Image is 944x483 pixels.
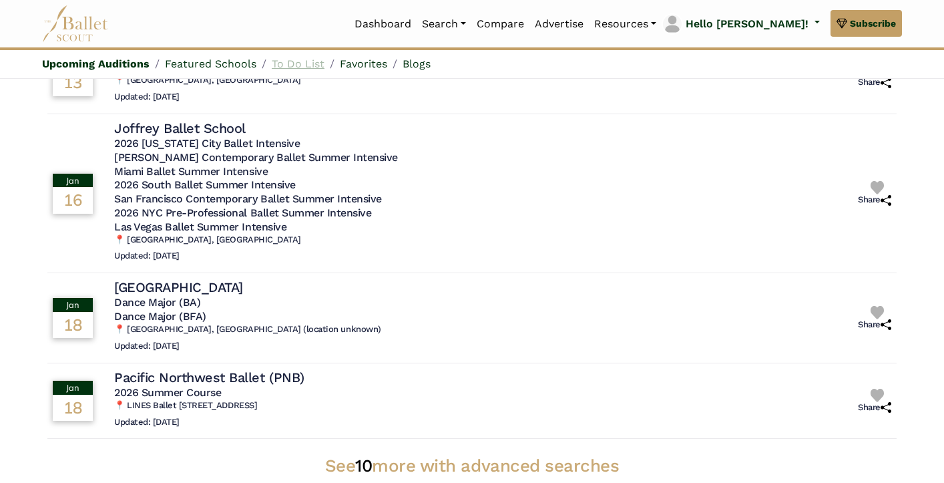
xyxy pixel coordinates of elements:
[114,386,310,400] h5: 2026 Summer Course
[114,137,398,151] h5: 2026 [US_STATE] City Ballet Intensive
[662,13,820,35] a: profile picture Hello [PERSON_NAME]!
[114,417,310,428] h6: Updated: [DATE]
[114,151,398,165] h5: [PERSON_NAME] Contemporary Ballet Summer Intensive
[114,92,427,103] h6: Updated: [DATE]
[53,395,93,420] div: 18
[589,10,662,38] a: Resources
[53,174,93,187] div: Jan
[114,251,398,262] h6: Updated: [DATE]
[349,10,417,38] a: Dashboard
[42,57,150,70] a: Upcoming Auditions
[114,310,381,324] h5: Dance Major (BFA)
[114,234,398,246] h6: 📍 [GEOGRAPHIC_DATA], [GEOGRAPHIC_DATA]
[403,57,431,70] a: Blogs
[858,77,891,88] h6: Share
[47,455,897,478] h3: See more with advanced searches
[355,456,372,476] span: 10
[663,15,682,33] img: profile picture
[114,75,427,86] h6: 📍 [GEOGRAPHIC_DATA], [GEOGRAPHIC_DATA]
[471,10,529,38] a: Compare
[272,57,324,70] a: To Do List
[340,57,387,70] a: Favorites
[114,324,381,335] h6: 📍 [GEOGRAPHIC_DATA], [GEOGRAPHIC_DATA] (location unknown)
[858,194,891,206] h6: Share
[114,400,310,412] h6: 📍 LINES Ballet [STREET_ADDRESS]
[53,187,93,212] div: 16
[53,298,93,311] div: Jan
[858,402,891,414] h6: Share
[831,10,902,37] a: Subscribe
[114,178,398,192] h5: 2026 South Ballet Summer Intensive
[114,192,398,206] h5: San Francisco Contemporary Ballet Summer Intensive
[417,10,471,38] a: Search
[114,279,243,296] h4: [GEOGRAPHIC_DATA]
[114,220,398,234] h5: Las Vegas Ballet Summer Intensive
[165,57,256,70] a: Featured Schools
[114,341,381,352] h6: Updated: [DATE]
[53,381,93,394] div: Jan
[53,312,93,337] div: 18
[686,15,808,33] p: Hello [PERSON_NAME]!
[858,319,891,331] h6: Share
[53,69,93,95] div: 13
[114,165,398,179] h5: Miami Ballet Summer Intensive
[114,120,246,137] h4: Joffrey Ballet School
[114,369,304,386] h4: Pacific Northwest Ballet (PNB)
[529,10,589,38] a: Advertise
[837,16,847,31] img: gem.svg
[850,16,896,31] span: Subscribe
[114,296,381,310] h5: Dance Major (BA)
[114,206,398,220] h5: 2026 NYC Pre-Professional Ballet Summer Intensive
